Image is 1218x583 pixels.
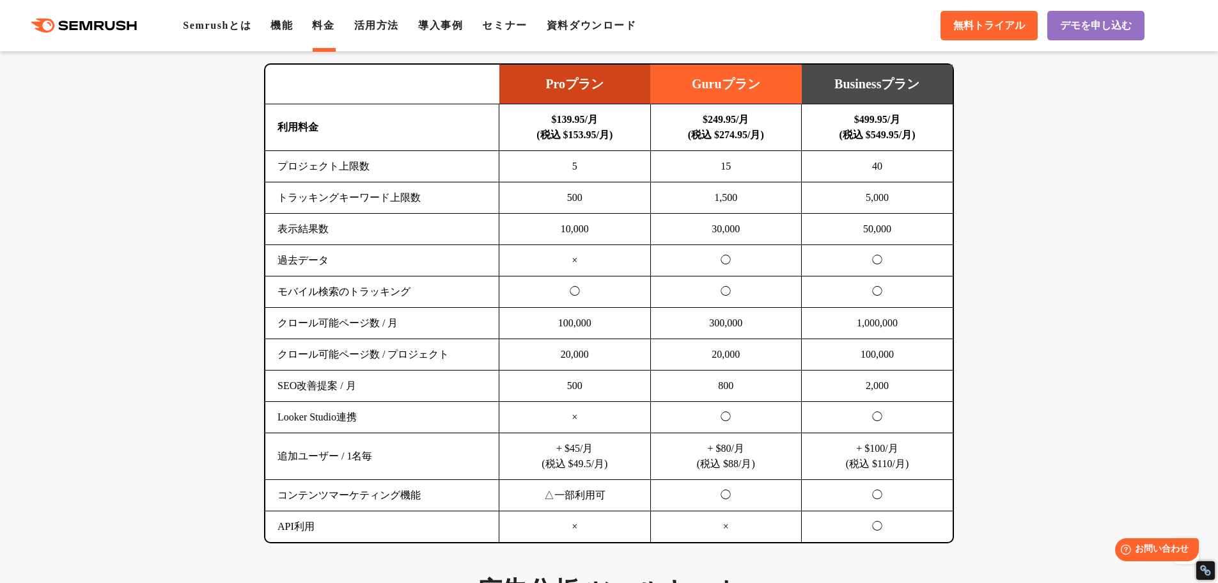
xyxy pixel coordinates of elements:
div: Restore Info Box &#10;&#10;NoFollow Info:&#10; META-Robots NoFollow: &#09;false&#10; META-Robots ... [1199,564,1212,577]
td: API利用 [265,511,499,543]
td: 20,000 [650,339,802,371]
td: トラッキングキーワード上限数 [265,182,499,214]
td: + $100/月 (税込 $110/月) [802,433,953,480]
a: 機能 [270,20,293,31]
td: 100,000 [499,308,651,339]
td: Businessプラン [802,65,953,104]
td: Looker Studio連携 [265,402,499,433]
td: △一部利用可 [499,480,651,511]
td: ◯ [650,245,802,276]
td: コンテンツマーケティング機能 [265,480,499,511]
td: ◯ [802,402,953,433]
td: Guruプラン [650,65,802,104]
td: 2,000 [802,371,953,402]
td: 表示結果数 [265,214,499,245]
td: + $80/月 (税込 $88/月) [650,433,802,480]
td: 追加ユーザー / 1名毎 [265,433,499,480]
td: Proプラン [499,65,651,104]
td: 5,000 [802,182,953,214]
td: + $45/月 (税込 $49.5/月) [499,433,651,480]
a: 導入事例 [418,20,463,31]
td: ◯ [650,480,802,511]
a: 無料トライアル [941,11,1038,40]
td: モバイル検索のトラッキング [265,276,499,308]
td: × [499,245,651,276]
td: 1,500 [650,182,802,214]
td: ◯ [499,276,651,308]
td: 800 [650,371,802,402]
td: 30,000 [650,214,802,245]
b: $499.95/月 (税込 $549.95/月) [839,114,915,140]
td: 1,000,000 [802,308,953,339]
td: 500 [499,371,651,402]
td: ◯ [650,276,802,308]
td: 500 [499,182,651,214]
b: $139.95/月 (税込 $153.95/月) [536,114,613,140]
b: 利用料金 [277,122,318,132]
td: × [499,402,651,433]
td: 過去データ [265,245,499,276]
td: プロジェクト上限数 [265,151,499,182]
a: 活用方法 [354,20,399,31]
td: 100,000 [802,339,953,371]
td: クロール可能ページ数 / 月 [265,308,499,339]
td: 50,000 [802,214,953,245]
td: クロール可能ページ数 / プロジェクト [265,339,499,371]
a: 資料ダウンロード [547,20,637,31]
span: 無料トライアル [953,19,1025,33]
td: × [499,511,651,543]
a: Semrushとは [183,20,251,31]
td: ◯ [802,245,953,276]
td: ◯ [802,276,953,308]
b: $249.95/月 (税込 $274.95/月) [688,114,764,140]
a: 料金 [312,20,334,31]
td: SEO改善提案 / 月 [265,371,499,402]
td: ◯ [802,480,953,511]
td: 5 [499,151,651,182]
a: セミナー [482,20,527,31]
a: デモを申し込む [1047,11,1144,40]
td: 10,000 [499,214,651,245]
td: ◯ [650,402,802,433]
td: 40 [802,151,953,182]
td: 300,000 [650,308,802,339]
td: 20,000 [499,339,651,371]
span: デモを申し込む [1060,19,1132,33]
iframe: Help widget launcher [1104,533,1204,569]
td: × [650,511,802,543]
td: 15 [650,151,802,182]
td: ◯ [802,511,953,543]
